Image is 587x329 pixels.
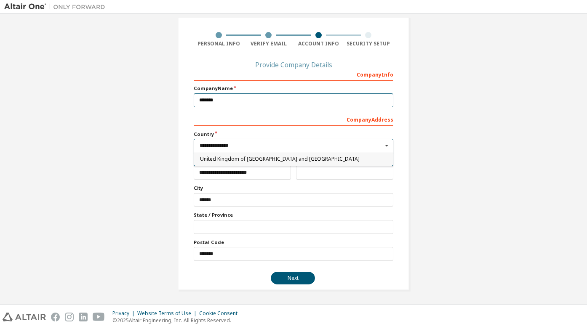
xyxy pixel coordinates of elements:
button: Next [271,272,315,284]
img: facebook.svg [51,313,60,321]
img: Altair One [4,3,109,11]
div: Provide Company Details [194,62,393,67]
div: Privacy [112,310,137,317]
p: © 2025 Altair Engineering, Inc. All Rights Reserved. [112,317,243,324]
div: Verify Email [244,40,294,47]
div: Website Terms of Use [137,310,199,317]
div: Account Info [293,40,344,47]
img: altair_logo.svg [3,313,46,321]
div: Personal Info [194,40,244,47]
label: City [194,185,393,191]
div: Company Address [194,112,393,126]
img: youtube.svg [93,313,105,321]
span: United Kingdom of [GEOGRAPHIC_DATA] and [GEOGRAPHIC_DATA] [200,157,387,162]
div: Cookie Consent [199,310,243,317]
label: State / Province [194,212,393,218]
label: Country [194,131,393,138]
div: Security Setup [344,40,394,47]
label: Postal Code [194,239,393,246]
div: Company Info [194,67,393,81]
img: linkedin.svg [79,313,88,321]
img: instagram.svg [65,313,74,321]
label: Company Name [194,85,393,92]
